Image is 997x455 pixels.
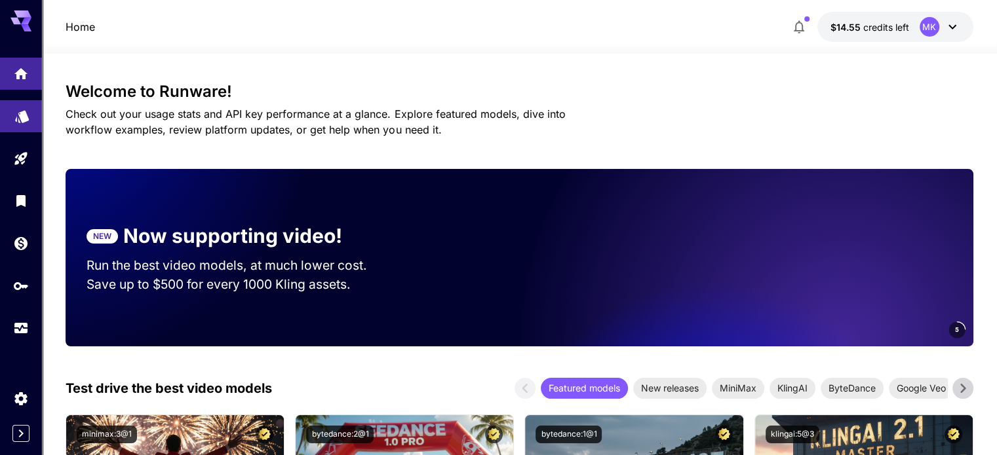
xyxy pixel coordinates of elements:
button: $14.5544MK [817,12,973,42]
p: Now supporting video! [123,221,342,251]
a: Home [66,19,95,35]
div: Models [14,104,30,120]
button: Certified Model – Vetted for best performance and includes a commercial license. [485,426,503,443]
div: Playground [13,151,29,167]
div: MK [920,17,939,37]
p: Save up to $500 for every 1000 Kling assets. [87,275,392,294]
div: New releases [633,378,707,399]
div: API Keys [13,278,29,294]
button: Certified Model – Vetted for best performance and includes a commercial license. [945,426,962,443]
div: KlingAI [770,378,815,399]
div: Wallet [13,235,29,251]
button: Expand sidebar [12,425,29,442]
span: Featured models [541,381,628,395]
div: Featured models [541,378,628,399]
span: $14.55 [831,22,863,33]
span: credits left [863,22,909,33]
div: $14.5544 [831,20,909,34]
span: 5 [955,325,959,335]
div: Google Veo [889,378,954,399]
div: Library [13,192,29,209]
div: MiniMax [712,378,764,399]
span: ByteDance [821,381,884,395]
p: NEW [93,230,111,242]
div: Home [13,62,29,78]
button: minimax:3@1 [77,426,137,443]
p: Run the best video models, at much lower cost. [87,256,392,275]
span: New releases [633,381,707,395]
button: bytedance:1@1 [536,426,602,443]
span: Check out your usage stats and API key performance at a glance. Explore featured models, dive int... [66,107,565,136]
button: klingai:5@3 [766,426,819,443]
span: KlingAI [770,381,815,395]
nav: breadcrumb [66,19,95,35]
span: MiniMax [712,381,764,395]
p: Test drive the best video models [66,378,272,398]
button: bytedance:2@1 [306,426,374,443]
button: Certified Model – Vetted for best performance and includes a commercial license. [256,426,273,443]
button: Certified Model – Vetted for best performance and includes a commercial license. [715,426,733,443]
div: ByteDance [821,378,884,399]
div: Usage [13,320,29,337]
div: Settings [13,390,29,407]
h3: Welcome to Runware! [66,82,973,101]
span: Google Veo [889,381,954,395]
